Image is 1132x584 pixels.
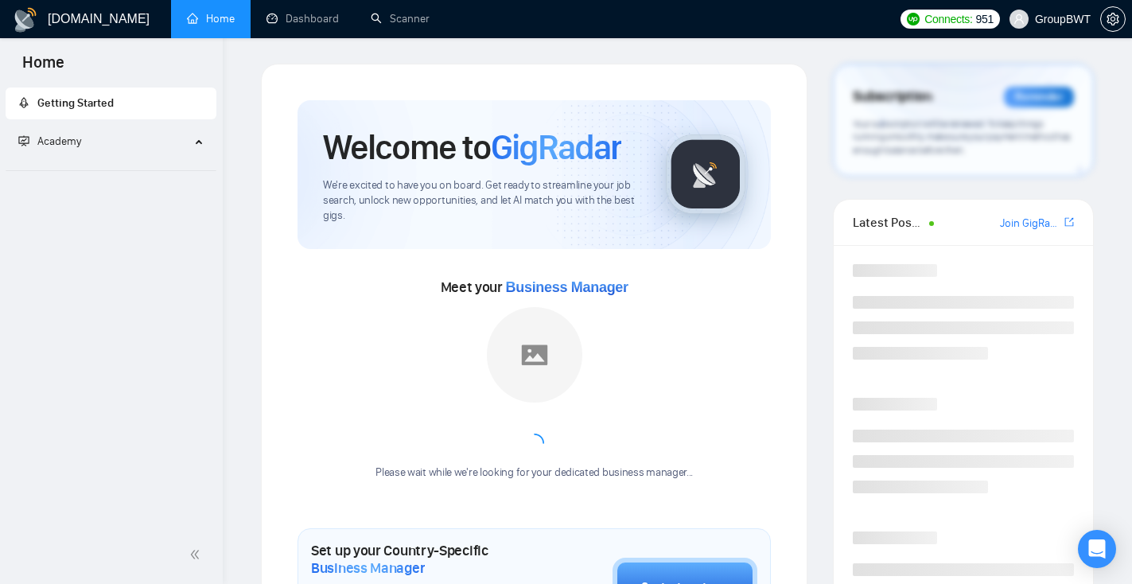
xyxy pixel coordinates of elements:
[10,51,77,84] span: Home
[1064,216,1074,228] span: export
[521,430,547,457] span: loading
[1078,530,1116,568] div: Open Intercom Messenger
[853,118,1071,156] span: Your subscription will be renewed. To keep things running smoothly, make sure your payment method...
[1101,13,1125,25] span: setting
[907,13,920,25] img: upwork-logo.png
[323,126,621,169] h1: Welcome to
[18,134,81,148] span: Academy
[18,97,29,108] span: rocket
[924,10,972,28] span: Connects:
[853,84,932,111] span: Subscription
[323,178,640,224] span: We're excited to have you on board. Get ready to streamline your job search, unlock new opportuni...
[853,212,924,232] span: Latest Posts from the GigRadar Community
[441,278,628,296] span: Meet your
[189,547,205,563] span: double-left
[187,12,235,25] a: homeHome
[13,7,38,33] img: logo
[1004,87,1074,107] div: Reminder
[6,88,216,119] li: Getting Started
[1064,215,1074,230] a: export
[1013,14,1025,25] span: user
[37,134,81,148] span: Academy
[311,559,425,577] span: Business Manager
[371,12,430,25] a: searchScanner
[666,134,745,214] img: gigradar-logo.png
[976,10,994,28] span: 951
[491,126,621,169] span: GigRadar
[37,96,114,110] span: Getting Started
[1100,13,1126,25] a: setting
[266,12,339,25] a: dashboardDashboard
[1000,215,1061,232] a: Join GigRadar Slack Community
[18,135,29,146] span: fund-projection-screen
[366,465,702,481] div: Please wait while we're looking for your dedicated business manager...
[487,307,582,403] img: placeholder.png
[6,164,216,174] li: Academy Homepage
[506,279,628,295] span: Business Manager
[1100,6,1126,32] button: setting
[311,542,533,577] h1: Set up your Country-Specific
